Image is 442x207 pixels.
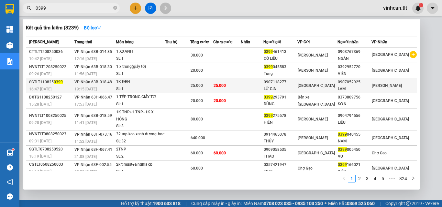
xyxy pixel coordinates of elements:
[74,65,112,69] span: VP Nhận 63B-018.30
[264,161,297,168] div: 0357421947
[264,79,297,86] div: 0907118277
[84,25,101,30] strong: Bộ lọc
[213,40,232,44] span: Chưa cước
[116,153,165,160] div: SL: 2
[263,40,281,44] span: Người gửi
[6,42,13,49] img: warehouse-icon
[372,136,409,140] span: [GEOGRAPHIC_DATA]
[116,123,165,130] div: SL: 3
[338,119,371,126] div: LIỄU
[264,70,297,77] div: Tùng
[298,117,328,121] span: [PERSON_NAME]
[264,101,297,108] div: DŨNG
[298,53,328,57] span: [PERSON_NAME]
[338,101,371,108] div: SƠN
[409,175,417,182] button: right
[264,113,273,118] span: 0399
[264,65,273,69] span: 0399
[116,63,165,70] div: 1 x trong(giấy tờ)
[372,151,387,155] span: Chợ Gạo
[29,57,51,61] span: 10:42 [DATE]
[363,175,371,182] li: 3
[113,5,117,11] span: close-circle
[411,176,415,180] span: right
[116,131,165,138] div: 32 tnp keo xanh dương-bnc
[371,40,387,44] span: VP Nhận
[264,64,297,70] div: 045583
[410,51,417,58] span: plus-circle
[74,139,97,144] span: 11:52 [DATE]
[214,83,226,88] span: 25.000
[298,83,335,88] span: [GEOGRAPHIC_DATA]
[337,40,359,44] span: Người nhận
[409,175,417,182] li: Next Page
[74,113,112,118] span: VP Nhận 63B-018.59
[97,26,101,30] span: down
[29,131,72,138] div: NVNTLT0808250023
[191,53,203,57] span: 30.000
[79,23,106,33] button: Bộ lọcdown
[264,168,297,175] div: nhơn
[116,146,165,153] div: 2TNP
[264,95,273,99] span: 0399
[191,117,203,121] span: 80.000
[338,153,371,160] div: VŨ
[338,162,347,167] span: 0399
[12,149,14,150] sup: 1
[372,68,409,73] span: [GEOGRAPHIC_DATA]
[364,175,371,182] a: 3
[191,68,203,73] span: 20.000
[29,139,51,143] span: 09:31 [DATE]
[372,52,409,57] span: [GEOGRAPHIC_DATA]
[338,94,371,101] div: 0373809756
[74,102,97,107] span: 17:53 [DATE]
[116,55,165,62] div: SL: 1
[74,95,112,99] span: VP Nhận 63H-066.47
[116,109,165,123] div: 1K TNP+1 TNP+1K X HỒNG
[29,40,59,44] span: [PERSON_NAME]
[165,40,177,44] span: Thu hộ
[116,78,165,86] div: 1K ĐEN
[113,6,117,10] span: close-circle
[74,170,97,174] span: 08:55 [DATE]
[74,87,97,91] span: 19:15 [DATE]
[116,48,165,55] div: 1 XXANH
[29,161,72,168] div: CGTLT0608250003
[36,5,112,12] input: Tìm tên, số ĐT hoặc mã đơn
[29,48,72,55] div: CTTLT1208250036
[116,86,165,93] div: SL: 1
[264,112,297,119] div: 275578
[379,175,387,182] li: 5
[7,179,13,185] span: notification
[241,40,250,44] span: Nhãn
[297,40,310,44] span: VP Gửi
[372,83,402,88] span: [PERSON_NAME]
[6,26,13,33] img: dashboard-icon
[29,169,51,174] span: 06:14 [DATE]
[264,55,297,62] div: CÔ LIỄU
[264,153,297,160] div: THẢO
[338,55,371,62] div: NGÂN
[264,94,297,101] div: 293791
[29,72,51,76] span: 09:26 [DATE]
[338,131,371,138] div: 040455
[356,175,363,182] a: 2
[397,175,409,182] li: 824
[74,57,97,61] span: 12:16 [DATE]
[74,49,112,54] span: VP Nhận 63B-014.85
[116,70,165,78] div: SL: 1
[116,94,165,101] div: 1 TÉP TRONG GIẤY TỜ
[298,136,328,140] span: [PERSON_NAME]
[191,136,205,140] span: 640.000
[338,112,371,119] div: 0904794556
[338,138,371,145] div: NAM
[338,147,347,152] span: 0399
[387,175,397,182] li: Next 5 Pages
[340,175,348,182] button: left
[74,147,112,152] span: VP Nhận 63H-067.41
[356,175,363,182] li: 2
[6,150,13,156] img: warehouse-icon
[214,151,226,155] span: 60.000
[379,175,386,182] a: 5
[29,79,72,86] div: SGTLT110825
